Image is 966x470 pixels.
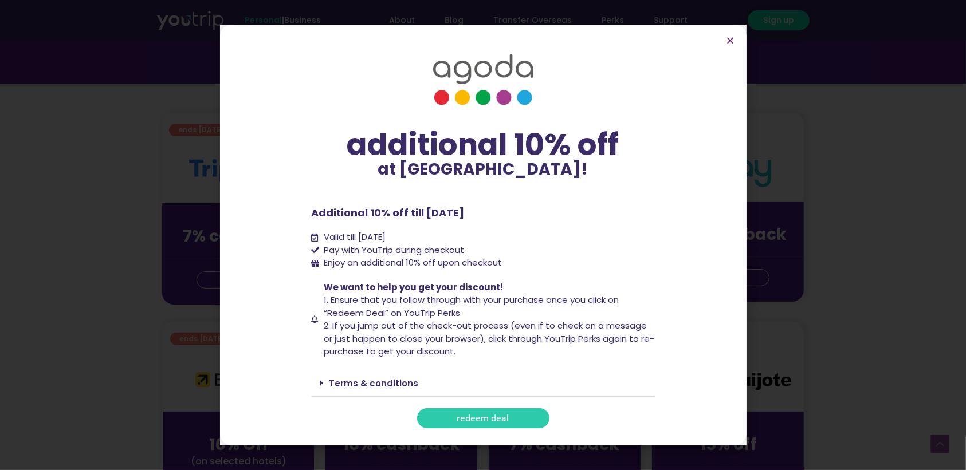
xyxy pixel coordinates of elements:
[324,319,655,357] span: 2. If you jump out of the check-out process (even if to check on a message or just happen to clos...
[727,36,735,45] a: Close
[321,244,465,257] span: Pay with YouTrip during checkout
[311,370,655,397] div: Terms & conditions
[324,294,619,319] span: 1. Ensure that you follow through with your purchase once you click on “Redeem Deal” on YouTrip P...
[324,256,502,268] span: Enjoy an additional 10% off upon checkout
[324,281,504,293] span: We want to help you get your discount!
[457,414,509,422] span: redeem deal
[417,408,549,428] a: redeem deal
[311,128,655,161] div: additional 10% off
[329,377,418,389] a: Terms & conditions
[311,205,655,220] p: Additional 10% off till [DATE]
[321,231,386,244] span: Valid till [DATE]
[311,161,655,177] p: at [GEOGRAPHIC_DATA]!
